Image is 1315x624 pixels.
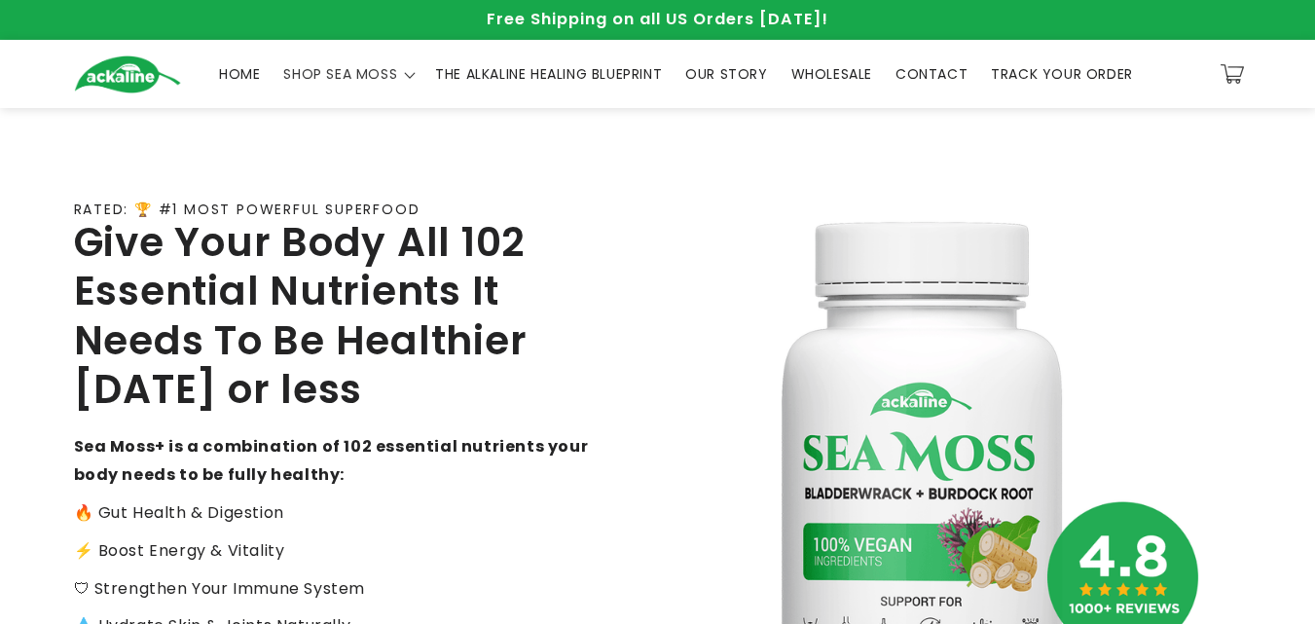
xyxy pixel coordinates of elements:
span: SHOP SEA MOSS [283,65,397,83]
a: OUR STORY [674,54,779,94]
span: Free Shipping on all US Orders [DATE]! [487,8,828,30]
p: ⚡️ Boost Energy & Vitality [74,537,590,566]
p: RATED: 🏆 #1 MOST POWERFUL SUPERFOOD [74,202,420,218]
strong: Sea Moss+ is a combination of 102 essential nutrients your body needs to be fully healthy: [74,435,589,486]
span: OUR STORY [685,65,767,83]
p: 🛡 Strengthen Your Immune System [74,575,590,604]
span: THE ALKALINE HEALING BLUEPRINT [435,65,662,83]
a: TRACK YOUR ORDER [979,54,1145,94]
a: WHOLESALE [780,54,884,94]
span: CONTACT [895,65,968,83]
span: TRACK YOUR ORDER [991,65,1133,83]
h2: Give Your Body All 102 Essential Nutrients It Needs To Be Healthier [DATE] or less [74,218,590,415]
summary: SHOP SEA MOSS [272,54,423,94]
span: HOME [219,65,260,83]
img: Ackaline [74,55,181,93]
a: THE ALKALINE HEALING BLUEPRINT [423,54,674,94]
p: 🔥 Gut Health & Digestion [74,499,590,528]
span: WHOLESALE [791,65,872,83]
a: HOME [207,54,272,94]
a: CONTACT [884,54,979,94]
